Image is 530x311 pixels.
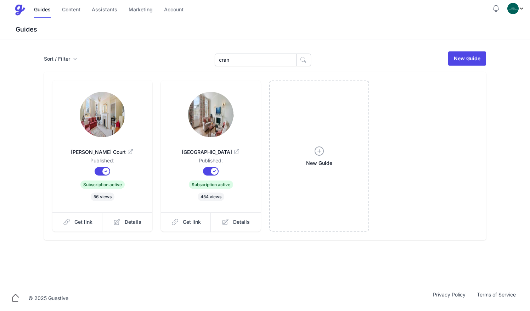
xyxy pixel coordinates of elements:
[188,92,233,137] img: lnoviaqi6mqt7vxg6bfgdzwzssu3
[172,140,249,157] a: [GEOGRAPHIC_DATA]
[189,181,233,189] span: Subscription active
[454,295,526,311] iframe: chat widget
[14,4,26,16] img: Guestive Guides
[507,3,519,14] img: oovs19i4we9w73xo0bfpgswpi0cd
[64,149,141,156] span: [PERSON_NAME] Court
[183,218,201,226] span: Get link
[64,140,141,157] a: [PERSON_NAME] Court
[164,2,184,18] a: Account
[471,291,521,305] a: Terms of Service
[492,4,500,13] button: Notifications
[448,51,486,66] a: New Guide
[198,193,224,201] span: 454 views
[125,218,141,226] span: Details
[427,291,471,305] a: Privacy Policy
[34,2,51,18] a: Guides
[215,54,297,66] input: Search Guides
[80,92,125,137] img: qn43kddnhqkdk5zv88wwb1yr7rah
[172,157,249,167] dd: Published:
[64,157,141,167] dd: Published:
[44,55,77,62] button: Sort / Filter
[507,3,524,14] div: Profile Menu
[161,212,211,232] a: Get link
[74,218,92,226] span: Get link
[28,295,68,302] div: © 2025 Guestive
[52,212,103,232] a: Get link
[211,212,261,232] a: Details
[91,193,114,201] span: 56 views
[306,160,332,167] span: New Guide
[129,2,153,18] a: Marketing
[172,149,249,156] span: [GEOGRAPHIC_DATA]
[14,25,530,34] h3: Guides
[92,2,117,18] a: Assistants
[233,218,250,226] span: Details
[80,181,125,189] span: Subscription active
[62,2,80,18] a: Content
[102,212,152,232] a: Details
[269,80,369,232] a: New Guide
